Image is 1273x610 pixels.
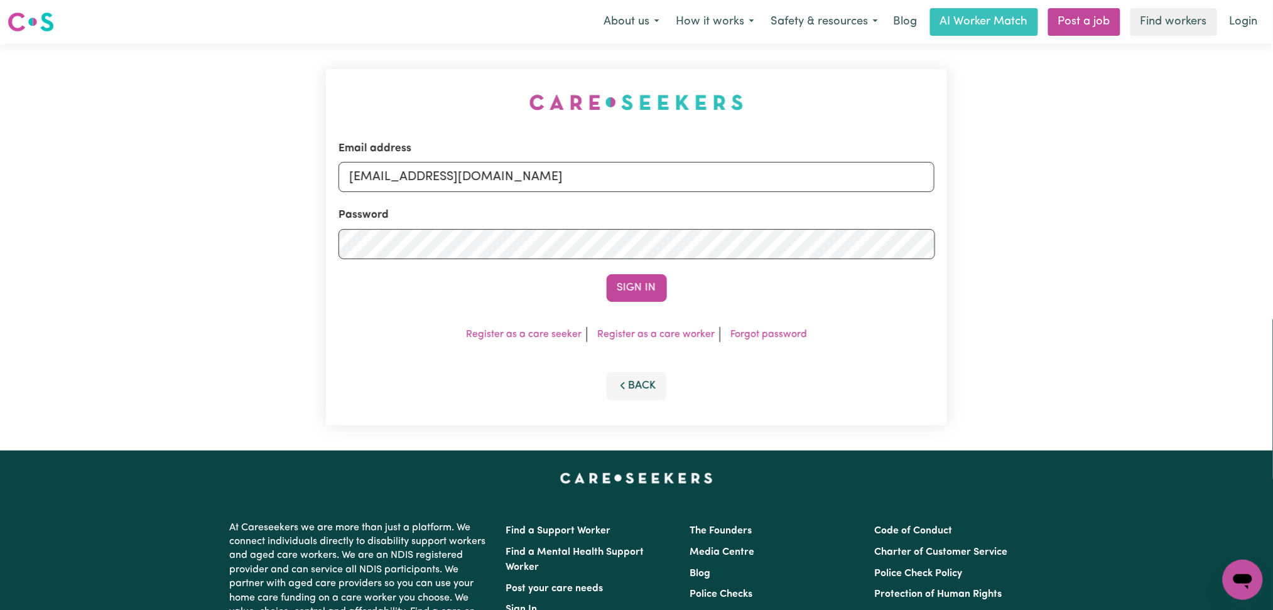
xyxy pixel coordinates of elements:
a: Police Check Policy [874,569,962,579]
a: Blog [690,569,711,579]
label: Email address [339,141,411,157]
a: Media Centre [690,547,755,557]
a: Blog [886,8,925,36]
a: Post a job [1048,8,1120,36]
a: Find a Mental Health Support Worker [506,547,644,572]
a: Register as a care worker [597,329,715,340]
iframe: Button to launch messaging window [1223,560,1263,600]
button: Back [607,372,667,400]
a: Careseekers logo [8,8,54,36]
button: How it works [668,9,762,35]
a: Post your care needs [506,584,604,594]
a: Code of Conduct [874,526,952,536]
button: Safety & resources [762,9,886,35]
button: About us [595,9,668,35]
a: Charter of Customer Service [874,547,1007,557]
a: Find workers [1130,8,1217,36]
a: Find a Support Worker [506,526,611,536]
button: Sign In [607,274,667,302]
input: Email address [339,162,935,192]
a: Careseekers home page [560,473,713,483]
a: Police Checks [690,589,753,599]
label: Password [339,207,389,223]
a: AI Worker Match [930,8,1038,36]
img: Careseekers logo [8,11,54,33]
a: The Founders [690,526,752,536]
a: Protection of Human Rights [874,589,1002,599]
a: Forgot password [730,329,807,340]
a: Register as a care seeker [466,329,582,340]
a: Login [1222,8,1265,36]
